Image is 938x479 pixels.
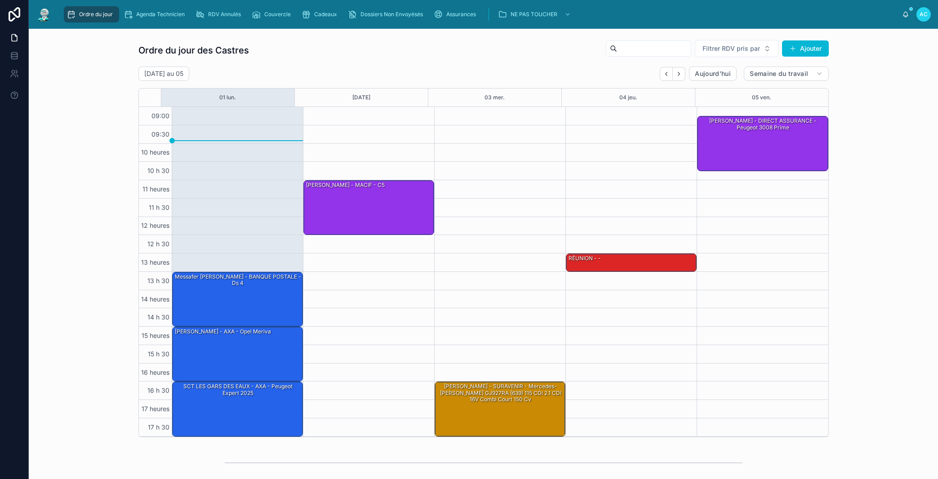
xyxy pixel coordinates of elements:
div: [PERSON_NAME] - SURAVENIR - Mercedes-[PERSON_NAME] GJ927RA (639) 115 CDi 2.1 CDI 16V Combi court ... [436,382,565,404]
a: Couvercle [249,6,297,22]
span: Semaine du travail [750,70,808,78]
button: Semaine du travail [744,67,828,81]
span: Cadeaux [314,11,337,18]
div: RÉUNION - - [568,254,602,262]
span: 13 heures [139,258,172,266]
div: [PERSON_NAME] - DIRECT ASSURANCE - Peugeot 3008 prime [698,116,827,170]
button: [DATE] [352,89,370,106]
div: [PERSON_NAME] - AXA - Opel meriva [173,327,302,381]
a: Cadeaux [299,6,343,22]
span: 17 h 30 [146,423,172,431]
button: Dos du retour [660,67,673,81]
a: NE PAS TOUCHER [495,6,575,22]
span: 15 heures [139,332,172,339]
a: RDV Annulés [193,6,247,22]
button: 05 ven. [752,89,771,106]
span: 11 heures [140,185,172,193]
div: [PERSON_NAME] - MACIF - c5 [304,181,434,235]
button: Ajouter [782,40,829,57]
div: Messafer [PERSON_NAME] - BANQUE POSTALE - ds 4 [174,273,302,288]
span: Ordre du jour [79,11,113,18]
span: Couvercle [264,11,291,18]
span: 09:00 [149,112,172,120]
span: 16 heures [139,368,172,376]
div: [PERSON_NAME] - MACIF - c5 [305,181,386,189]
span: 14 heures [139,295,172,303]
span: Filtrer RDV pris par [702,44,760,53]
div: [PERSON_NAME] - SURAVENIR - Mercedes-[PERSON_NAME] GJ927RA (639) 115 CDi 2.1 CDI 16V Combi court ... [435,382,565,436]
h2: [DATE] au 05 [144,69,183,78]
a: Assurances [431,6,482,22]
span: RDV Annulés [208,11,241,18]
span: 13 h 30 [145,277,172,284]
button: 01 lun. [219,89,236,106]
button: 03 mer. [485,89,505,106]
button: 04 jeu. [619,89,637,106]
button: Aujourd'hui [689,67,737,81]
div: Messafer [PERSON_NAME] - BANQUE POSTALE - ds 4 [173,272,302,326]
div: SCT LES GARS DES EAUX - AXA - Peugeot Expert 2025 [174,382,302,397]
span: 15 h 30 [146,350,172,358]
div: RÉUNION - - [566,254,696,271]
img: Logo de l'application [36,7,52,22]
a: Dossiers Non Envoyésés [345,6,429,22]
span: 14 h 30 [145,313,172,321]
span: 16 h 30 [145,386,172,394]
span: 09:30 [149,130,172,138]
h1: Ordre du jour des Castres [138,44,249,57]
div: contenu glissant [59,4,902,24]
span: 11 h 30 [147,204,172,211]
span: 10 h 30 [145,167,172,174]
span: AC [920,11,928,18]
span: 12 heures [139,222,172,229]
div: [PERSON_NAME] - AXA - Opel meriva [174,328,272,336]
span: Assurances [446,11,476,18]
span: 10 heures [139,148,172,156]
a: Agenda Technicien [121,6,191,22]
span: 17 heures [139,405,172,412]
button: Prochaine étape [673,67,685,81]
span: Aujourd'hui [695,70,731,78]
span: Agenda Technicien [136,11,185,18]
a: Ordre du jour [64,6,119,22]
span: NE PAS TOUCHER [511,11,557,18]
div: [PERSON_NAME] - DIRECT ASSURANCE - Peugeot 3008 prime [699,117,827,132]
span: Dossiers Non Envoyésés [360,11,423,18]
span: 12 h 30 [145,240,172,248]
div: SCT LES GARS DES EAUX - AXA - Peugeot Expert 2025 [173,382,302,436]
button: Bouton de sélection [695,40,778,57]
